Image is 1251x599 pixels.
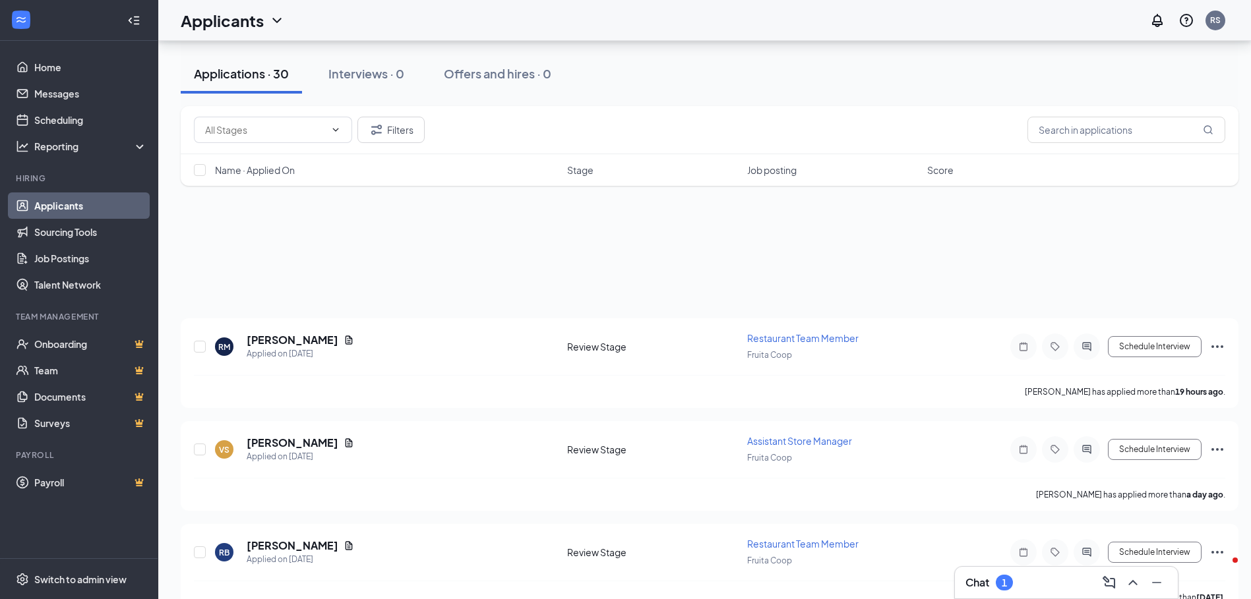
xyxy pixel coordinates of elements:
div: Applied on [DATE] [247,553,354,566]
b: 19 hours ago [1175,387,1223,397]
div: Applied on [DATE] [247,347,354,360]
svg: ComposeMessage [1101,575,1117,590]
button: ChevronUp [1122,572,1144,593]
svg: Collapse [127,14,140,27]
a: Messages [34,80,147,107]
svg: Ellipses [1209,544,1225,560]
svg: Note [1016,444,1031,455]
div: Review Stage [567,546,739,559]
a: Applicants [34,192,147,219]
div: 1 [1002,577,1007,588]
a: DocumentsCrown [34,384,147,410]
svg: Note [1016,547,1031,557]
svg: ChevronDown [269,13,285,28]
button: Filter Filters [357,117,425,143]
h5: [PERSON_NAME] [247,333,338,347]
div: Switch to admin view [34,573,127,586]
h1: Applicants [181,9,264,32]
svg: Settings [16,573,29,586]
span: Fruita Coop [747,453,792,463]
a: OnboardingCrown [34,331,147,357]
a: Scheduling [34,107,147,133]
svg: ChevronUp [1125,575,1141,590]
a: Home [34,54,147,80]
span: Restaurant Team Member [747,538,859,550]
svg: Tag [1047,341,1063,352]
button: Schedule Interview [1108,439,1202,460]
svg: Notifications [1149,13,1165,28]
a: TeamCrown [34,357,147,384]
button: Minimize [1146,572,1167,593]
b: a day ago [1186,490,1223,499]
div: Applications · 30 [194,65,289,82]
div: Applied on [DATE] [247,450,354,463]
div: Payroll [16,449,144,461]
button: Schedule Interview [1108,336,1202,357]
span: Name · Applied On [215,163,295,177]
svg: Ellipses [1209,442,1225,457]
span: Score [927,163,954,177]
svg: Tag [1047,444,1063,455]
div: RM [218,341,230,353]
span: Restaurant Team Member [747,332,859,344]
span: Stage [567,163,594,177]
p: [PERSON_NAME] has applied more than . [1025,386,1225,397]
svg: Minimize [1149,575,1165,590]
svg: MagnifyingGlass [1203,125,1213,135]
svg: ActiveChat [1079,547,1095,557]
div: Hiring [16,173,144,184]
svg: Ellipses [1209,339,1225,355]
a: Job Postings [34,245,147,271]
div: Review Stage [567,340,739,353]
a: PayrollCrown [34,469,147,496]
p: [PERSON_NAME] has applied more than . [1036,489,1225,500]
input: All Stages [205,123,325,137]
svg: WorkstreamLogo [15,13,28,26]
span: Fruita Coop [747,556,792,565]
div: VS [219,444,229,455]
div: Offers and hires · 0 [444,65,551,82]
div: Team Management [16,311,144,322]
svg: Document [344,438,354,448]
button: Schedule Interview [1108,542,1202,563]
h3: Chat [965,575,989,590]
div: RB [219,547,229,558]
input: Search in applications [1027,117,1225,143]
h5: [PERSON_NAME] [247,538,338,553]
svg: Document [344,335,354,345]
svg: ChevronDown [330,125,341,135]
h5: [PERSON_NAME] [247,436,338,450]
span: Fruita Coop [747,350,792,360]
div: Review Stage [567,443,739,456]
svg: Analysis [16,140,29,153]
div: RS [1210,14,1221,26]
span: Job posting [747,163,797,177]
div: Interviews · 0 [328,65,404,82]
svg: Document [344,540,354,551]
div: Reporting [34,140,148,153]
a: Talent Network [34,271,147,298]
iframe: Intercom live chat [1206,554,1238,586]
svg: QuestionInfo [1178,13,1194,28]
a: Sourcing Tools [34,219,147,245]
svg: Note [1016,341,1031,352]
span: Assistant Store Manager [747,435,852,447]
button: ComposeMessage [1099,572,1120,593]
svg: Filter [369,122,384,138]
svg: ActiveChat [1079,341,1095,352]
svg: ActiveChat [1079,444,1095,455]
svg: Tag [1047,547,1063,557]
a: SurveysCrown [34,410,147,436]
